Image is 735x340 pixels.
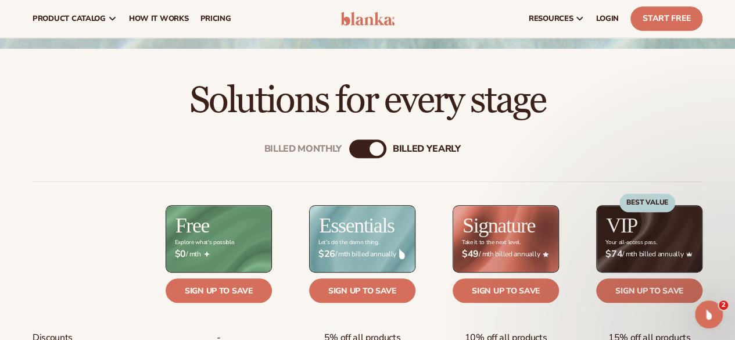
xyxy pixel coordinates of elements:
div: billed Yearly [393,143,461,154]
span: pricing [200,14,231,23]
img: drop.png [399,249,405,259]
iframe: Intercom live chat [695,300,723,328]
img: logo [340,12,395,26]
span: 2 [719,300,728,310]
span: / mth billed annually [318,249,406,260]
span: resources [529,14,573,23]
h2: Signature [462,215,535,236]
img: Essentials_BG_9050f826-5aa9-47d9-a362-757b82c62641.jpg [310,206,415,272]
a: Sign up to save [166,278,272,303]
img: Free_Icon_bb6e7c7e-73f8-44bd-8ed0-223ea0fc522e.png [204,251,210,257]
strong: $49 [462,249,479,260]
strong: $0 [175,249,186,260]
h2: Essentials [319,215,395,236]
span: / mth [175,249,263,260]
a: Sign up to save [309,278,415,303]
span: How It Works [129,14,189,23]
a: Sign up to save [453,278,559,303]
img: free_bg.png [166,206,271,272]
h2: Free [175,215,209,236]
img: Signature_BG_eeb718c8-65ac-49e3-a4e5-327c6aa73146.jpg [453,206,558,272]
span: product catalog [33,14,106,23]
div: Billed Monthly [264,143,342,154]
iframe: Intercom notifications message [503,109,735,297]
span: LOGIN [596,14,619,23]
a: Start Free [630,6,702,31]
span: / mth billed annually [462,249,550,260]
strong: $26 [318,249,335,260]
h2: Solutions for every stage [33,81,702,120]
